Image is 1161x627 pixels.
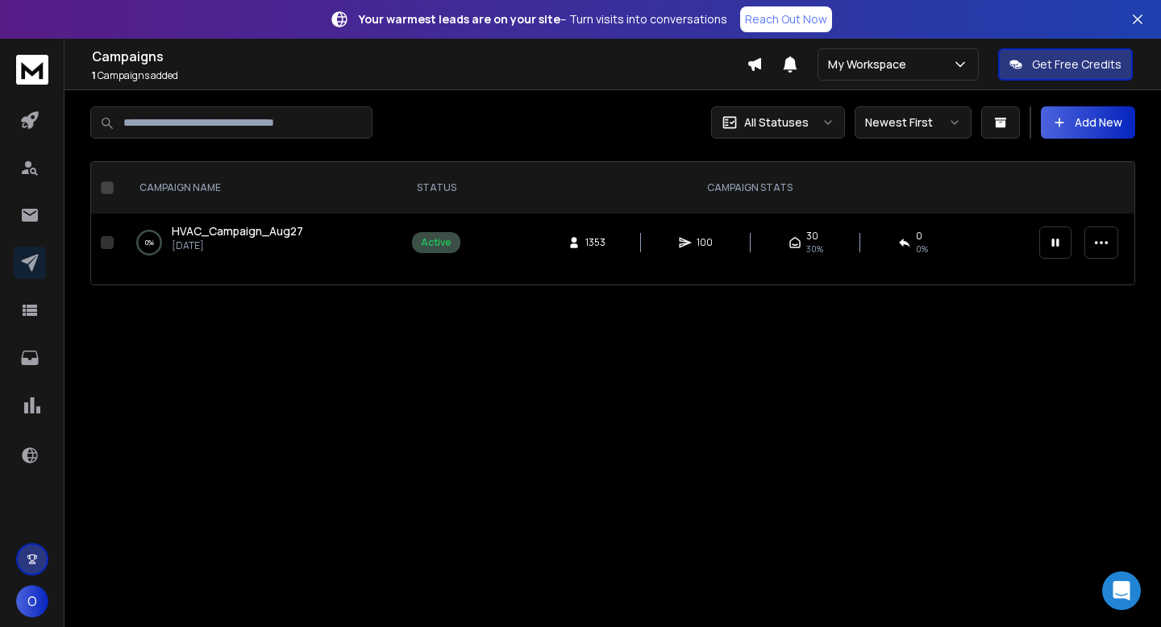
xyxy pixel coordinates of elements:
button: O [16,585,48,617]
span: 1353 [585,236,605,249]
p: Campaigns added [92,69,747,82]
p: Get Free Credits [1032,56,1121,73]
strong: Your warmest leads are on your site [359,11,560,27]
p: All Statuses [744,114,809,131]
th: CAMPAIGN NAME [120,162,402,214]
p: – Turn visits into conversations [359,11,727,27]
span: 1 [92,69,96,82]
button: Get Free Credits [998,48,1133,81]
button: Add New [1041,106,1135,139]
div: Open Intercom Messenger [1102,571,1141,610]
span: 30 [806,230,818,243]
th: STATUS [402,162,470,214]
p: Reach Out Now [745,11,827,27]
img: logo [16,55,48,85]
div: Active [421,236,451,249]
th: CAMPAIGN STATS [470,162,1030,214]
span: 100 [697,236,713,249]
span: 0 [916,230,922,243]
a: Reach Out Now [740,6,832,32]
a: HVAC_Campaign_Aug27 [172,223,303,239]
p: [DATE] [172,239,303,252]
span: 0 % [916,243,928,255]
span: 30 % [806,243,823,255]
p: My Workspace [828,56,913,73]
button: Newest First [855,106,972,139]
h1: Campaigns [92,47,747,66]
td: 0%HVAC_Campaign_Aug27[DATE] [120,214,402,272]
p: 0 % [145,235,154,251]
